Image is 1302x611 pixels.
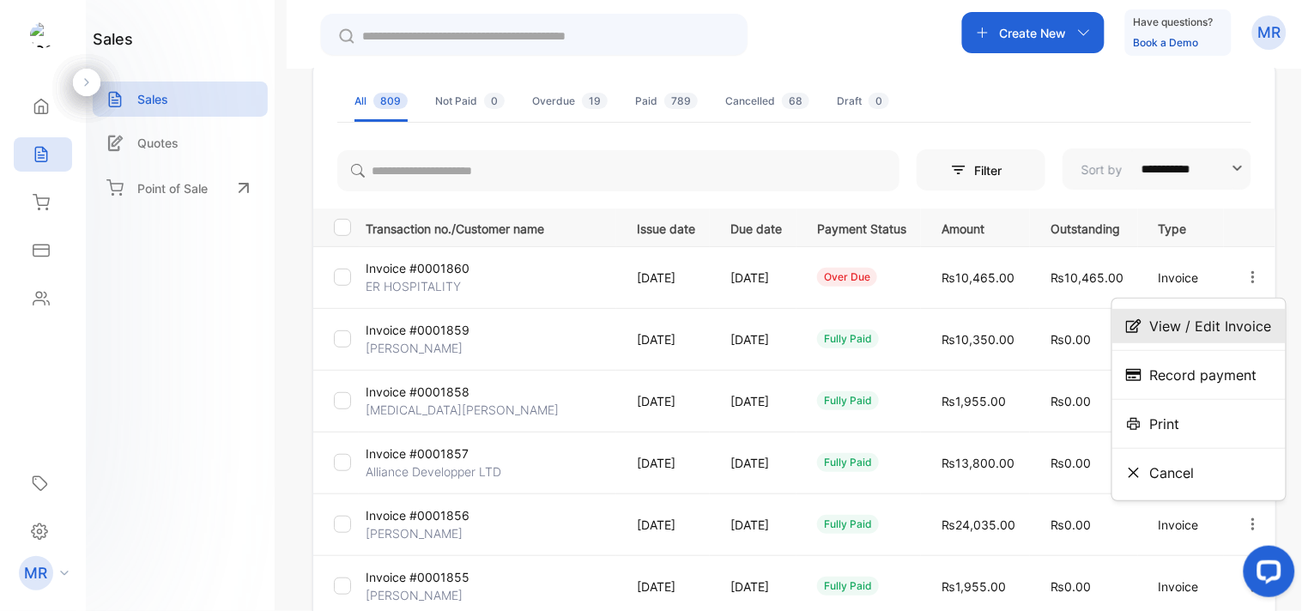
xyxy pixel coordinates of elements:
[942,270,1014,285] span: ₨10,465.00
[93,82,268,117] a: Sales
[730,392,782,410] p: [DATE]
[730,516,782,534] p: [DATE]
[366,463,501,481] p: Alliance Developper LTD
[637,216,695,238] p: Issue date
[366,383,469,401] p: Invoice #0001858
[942,332,1014,347] span: ₨10,350.00
[942,216,1015,238] p: Amount
[869,93,889,109] span: 0
[730,216,782,238] p: Due date
[637,330,695,348] p: [DATE]
[1000,24,1067,42] p: Create New
[1051,517,1091,532] span: ₨0.00
[942,517,1015,532] span: ₨24,035.00
[942,579,1006,594] span: ₨1,955.00
[366,568,469,586] p: Invoice #0001855
[725,94,809,109] div: Cancelled
[817,391,879,410] div: fully paid
[817,577,879,596] div: fully paid
[1051,579,1091,594] span: ₨0.00
[1134,36,1199,49] a: Book a Demo
[1150,463,1195,483] span: Cancel
[1051,216,1123,238] p: Outstanding
[137,90,168,108] p: Sales
[366,277,461,295] p: ER HOSPITALITY
[730,269,782,287] p: [DATE]
[1081,160,1123,178] p: Sort by
[1150,414,1180,434] span: Print
[137,134,179,152] p: Quotes
[366,401,559,419] p: [MEDICAL_DATA][PERSON_NAME]
[635,94,698,109] div: Paid
[730,454,782,472] p: [DATE]
[637,392,695,410] p: [DATE]
[817,453,879,472] div: fully paid
[366,259,469,277] p: Invoice #0001860
[1063,148,1251,190] button: Sort by
[30,22,56,48] img: logo
[817,216,906,238] p: Payment Status
[817,515,879,534] div: fully paid
[1258,21,1281,44] p: MR
[484,93,505,109] span: 0
[1150,316,1272,336] span: View / Edit Invoice
[782,93,809,109] span: 68
[1051,456,1091,470] span: ₨0.00
[1051,394,1091,408] span: ₨0.00
[366,506,469,524] p: Invoice #0001856
[93,125,268,160] a: Quotes
[1051,332,1091,347] span: ₨0.00
[1159,516,1209,534] p: Invoice
[1051,270,1123,285] span: ₨10,465.00
[817,268,877,287] div: over due
[664,93,698,109] span: 789
[1230,539,1302,611] iframe: LiveChat chat widget
[373,93,408,109] span: 809
[354,94,408,109] div: All
[942,394,1006,408] span: ₨1,955.00
[137,179,208,197] p: Point of Sale
[366,586,463,604] p: [PERSON_NAME]
[366,445,469,463] p: Invoice #0001857
[1159,216,1209,238] p: Type
[435,94,505,109] div: Not Paid
[637,578,695,596] p: [DATE]
[1134,14,1214,31] p: Have questions?
[366,321,469,339] p: Invoice #0001859
[942,456,1014,470] span: ₨13,800.00
[962,12,1105,53] button: Create New
[730,578,782,596] p: [DATE]
[837,94,889,109] div: Draft
[1252,12,1287,53] button: MR
[582,93,608,109] span: 19
[637,269,695,287] p: [DATE]
[730,330,782,348] p: [DATE]
[93,27,133,51] h1: sales
[366,524,463,542] p: [PERSON_NAME]
[25,562,48,584] p: MR
[637,454,695,472] p: [DATE]
[917,149,1045,191] button: Filter
[817,330,879,348] div: fully paid
[1159,269,1209,287] p: Invoice
[1159,578,1209,596] p: Invoice
[637,516,695,534] p: [DATE]
[532,94,608,109] div: Overdue
[93,169,268,207] a: Point of Sale
[366,339,463,357] p: [PERSON_NAME]
[366,216,615,238] p: Transaction no./Customer name
[974,161,1012,179] p: Filter
[1150,365,1257,385] span: Record payment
